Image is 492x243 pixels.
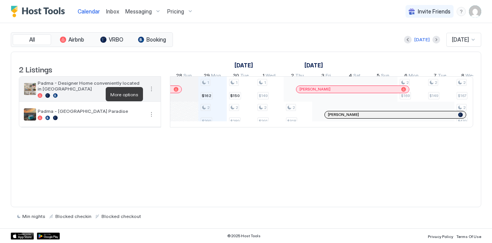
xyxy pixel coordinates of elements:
[147,84,156,94] div: menu
[183,72,192,80] span: Sun
[233,60,255,71] a: September 13, 2025
[418,8,450,15] span: Invite Friends
[106,7,119,15] a: Inbox
[413,35,431,44] button: [DATE]
[147,84,156,94] button: More options
[147,110,156,119] div: menu
[295,72,304,80] span: Thu
[459,71,477,82] a: October 8, 2025
[452,36,469,43] span: [DATE]
[404,72,407,80] span: 6
[438,72,446,80] span: Tue
[110,92,138,97] span: More options
[125,8,152,15] span: Messaging
[146,36,166,43] span: Booking
[458,93,466,98] span: $167
[207,105,209,110] span: 2
[321,72,324,80] span: 3
[261,71,278,82] a: October 1, 2025
[264,105,266,110] span: 2
[404,36,412,44] button: Previous month
[106,8,119,15] span: Inbox
[37,233,60,240] a: Google Play Store
[414,36,430,43] div: [DATE]
[230,119,239,124] span: $289
[409,72,419,80] span: Mon
[38,108,144,114] span: Padma - [GEOGRAPHIC_DATA] Paradise
[147,110,156,119] button: More options
[204,72,210,80] span: 29
[264,80,266,85] span: 1
[428,232,453,240] a: Privacy Policy
[319,71,333,82] a: October 3, 2025
[326,72,331,80] span: Fri
[233,72,239,80] span: 30
[240,72,249,80] span: Tue
[22,213,45,219] span: Min nights
[381,72,389,80] span: Sun
[303,60,325,71] a: October 1, 2025
[230,93,240,98] span: $150
[259,119,268,124] span: $291
[24,83,36,95] div: listing image
[236,105,238,110] span: 2
[429,93,438,98] span: $149
[353,72,361,80] span: Sat
[11,233,34,240] a: App Store
[349,72,352,80] span: 4
[457,7,466,16] div: menu
[231,71,251,82] a: September 30, 2025
[167,8,184,15] span: Pricing
[375,71,391,82] a: October 5, 2025
[456,234,481,239] span: Terms Of Use
[109,36,123,43] span: VRBO
[293,105,295,110] span: 2
[463,105,465,110] span: 2
[289,71,306,82] a: October 2, 2025
[11,32,173,47] div: tab-group
[406,80,409,85] span: 2
[465,72,475,80] span: Wed
[174,71,194,82] a: September 28, 2025
[287,119,296,124] span: $318
[458,119,467,124] span: $470
[377,72,380,80] span: 5
[207,80,209,85] span: 1
[227,233,261,238] span: © 2025 Host Tools
[432,36,440,44] button: Next month
[53,34,91,45] button: Airbnb
[347,71,362,82] a: October 4, 2025
[236,80,238,85] span: 1
[266,72,276,80] span: Wed
[428,234,453,239] span: Privacy Policy
[133,34,171,45] button: Booking
[24,108,36,121] div: listing image
[11,6,68,17] a: Host Tools Logo
[202,93,211,98] span: $162
[13,34,51,45] button: All
[19,63,52,75] span: 2 Listings
[263,72,264,80] span: 1
[202,119,211,124] span: $290
[211,72,221,80] span: Mon
[435,80,437,85] span: 2
[55,213,91,219] span: Blocked checkin
[259,93,268,98] span: $149
[456,232,481,240] a: Terms Of Use
[469,5,481,18] div: User profile
[176,72,182,80] span: 28
[432,71,448,82] a: October 7, 2025
[38,80,144,92] span: Padma - Designer Home conveniently located in [GEOGRAPHIC_DATA]
[461,72,464,80] span: 8
[78,8,100,15] span: Calendar
[463,80,465,85] span: 2
[78,7,100,15] a: Calendar
[328,112,359,117] span: [PERSON_NAME]
[402,71,421,82] a: October 6, 2025
[291,72,294,80] span: 2
[101,213,141,219] span: Blocked checkout
[401,93,410,98] span: $169
[202,71,223,82] a: September 29, 2025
